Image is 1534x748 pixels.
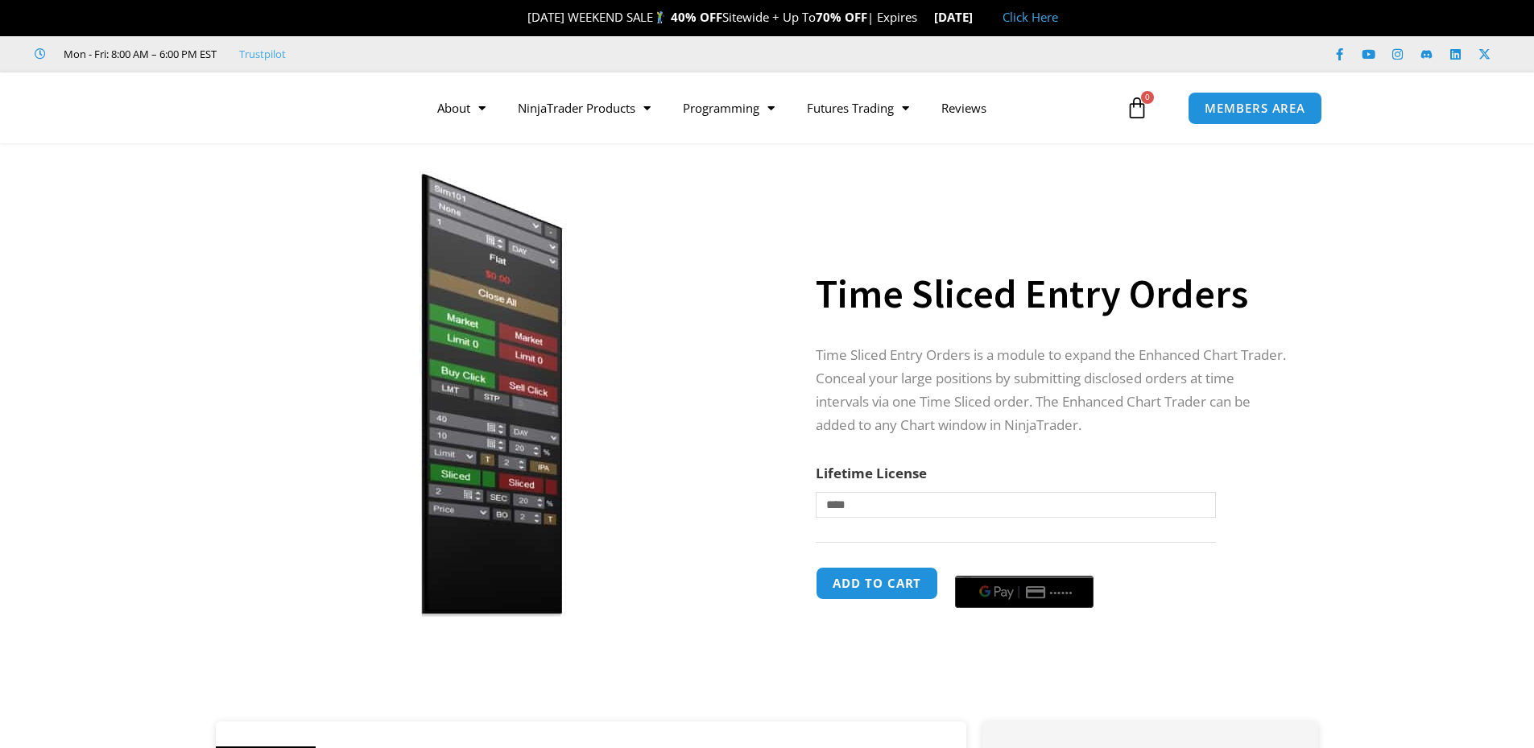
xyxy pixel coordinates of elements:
[974,11,986,23] img: 🏭
[816,9,867,25] strong: 70% OFF
[816,266,1286,322] h1: Time Sliced Entry Orders
[1051,586,1075,597] text: ••••••
[1188,92,1322,125] a: MEMBERS AREA
[816,567,938,600] button: Add to cart
[421,89,1122,126] nav: Menu
[60,44,217,64] span: Mon - Fri: 8:00 AM – 6:00 PM EST
[925,89,1003,126] a: Reviews
[1205,102,1305,114] span: MEMBERS AREA
[190,79,363,137] img: LogoAI | Affordable Indicators – NinjaTrader
[671,9,722,25] strong: 40% OFF
[238,172,756,617] img: TimeSlicedEntryOrders
[667,89,791,126] a: Programming
[791,89,925,126] a: Futures Trading
[955,576,1094,608] button: Buy with GPay
[502,89,667,126] a: NinjaTrader Products
[654,11,666,23] img: 🏌️‍♂️
[421,89,502,126] a: About
[1102,85,1172,131] a: 0
[816,526,841,537] a: Clear options
[816,464,927,482] label: Lifetime License
[239,44,286,64] a: Trustpilot
[1141,91,1154,104] span: 0
[511,9,933,25] span: [DATE] WEEKEND SALE Sitewide + Up To | Expires
[1003,9,1058,25] a: Click Here
[952,564,1097,566] iframe: Secure payment input frame
[934,9,986,25] strong: [DATE]
[816,344,1286,437] p: Time Sliced Entry Orders is a module to expand the Enhanced Chart Trader. Conceal your large posi...
[918,11,930,23] img: ⌛
[515,11,527,23] img: 🎉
